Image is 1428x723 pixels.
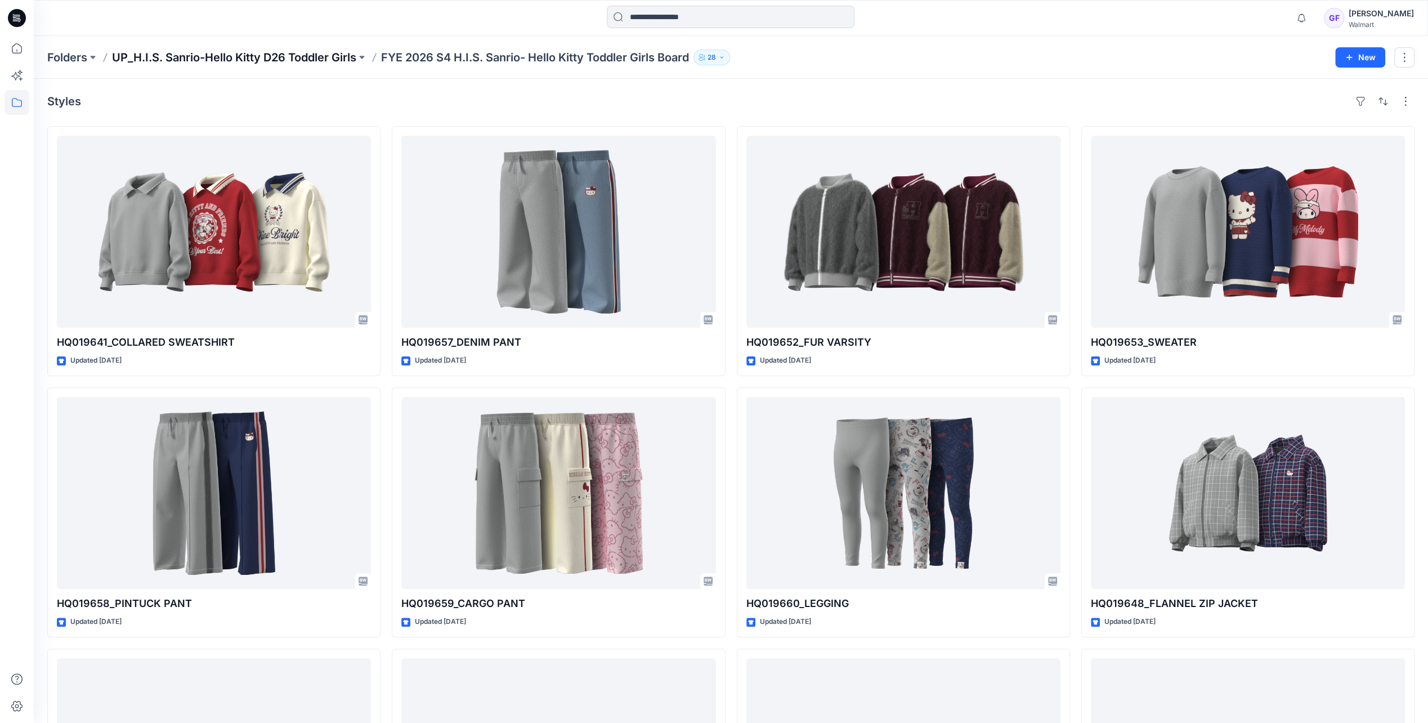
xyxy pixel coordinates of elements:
a: HQ019652_FUR VARSITY [746,136,1060,328]
button: New [1335,47,1385,68]
a: HQ019653_SWEATER [1091,136,1405,328]
p: HQ019660_LEGGING [746,596,1060,612]
a: HQ019641_COLLARED SWEATSHIRT [57,136,371,328]
div: [PERSON_NAME] [1349,7,1414,20]
a: Folders [47,50,87,65]
p: Updated [DATE] [1104,616,1156,628]
p: HQ019658_PINTUCK PANT [57,596,371,612]
p: HQ019659_CARGO PANT [401,596,715,612]
p: HQ019653_SWEATER [1091,334,1405,350]
p: Updated [DATE] [70,355,122,367]
p: Updated [DATE] [415,616,466,628]
p: Updated [DATE] [70,616,122,628]
p: HQ019641_COLLARED SWEATSHIRT [57,334,371,350]
h4: Styles [47,95,81,108]
p: 28 [708,51,716,64]
button: 28 [693,50,730,65]
p: Updated [DATE] [760,355,811,367]
p: Updated [DATE] [1104,355,1156,367]
p: HQ019648_FLANNEL ZIP JACKET [1091,596,1405,612]
p: Updated [DATE] [415,355,466,367]
p: Updated [DATE] [760,616,811,628]
p: HQ019657_DENIM PANT [401,334,715,350]
a: HQ019660_LEGGING [746,397,1060,589]
a: HQ019659_CARGO PANT [401,397,715,589]
a: UP_H.I.S. Sanrio-Hello Kitty D26 Toddler Girls [112,50,356,65]
p: HQ019652_FUR VARSITY [746,334,1060,350]
p: FYE 2026 S4 H.I.S. Sanrio- Hello Kitty Toddler Girls Board [381,50,689,65]
a: HQ019648_FLANNEL ZIP JACKET [1091,397,1405,589]
div: Walmart [1349,20,1414,29]
a: HQ019657_DENIM PANT [401,136,715,328]
div: GF [1324,8,1344,28]
a: HQ019658_PINTUCK PANT [57,397,371,589]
